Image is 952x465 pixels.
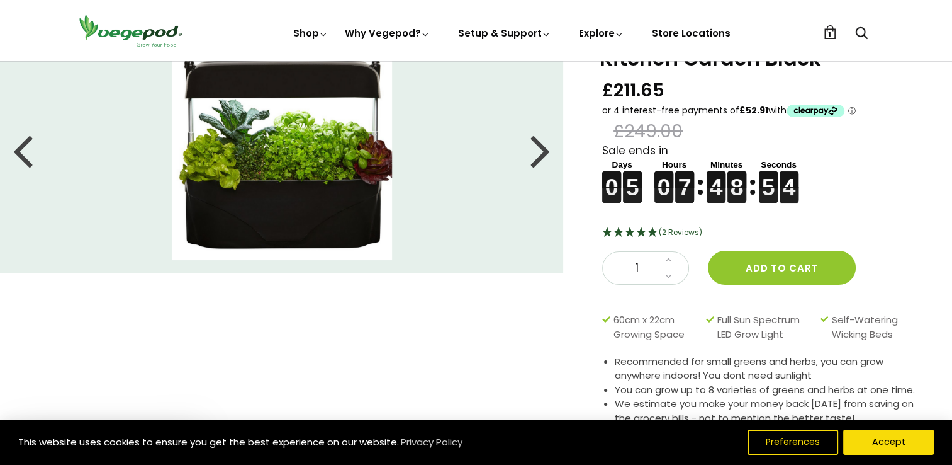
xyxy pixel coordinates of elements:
figure: 5 [623,171,642,187]
span: This website uses cookies to ensure you get the best experience on our website. [18,435,399,449]
div: 5 Stars - 2 Reviews [602,225,921,241]
figure: 7 [675,171,694,187]
span: 1 [615,260,658,277]
li: You can grow up to 8 varieties of greens and herbs at one time. [615,383,921,398]
a: Store Locations [652,26,731,40]
button: Preferences [748,430,838,455]
div: Sale ends in [602,143,921,204]
span: 5 Stars - 2 Reviews [659,227,702,238]
span: £211.65 [602,79,664,102]
button: Add to cart [708,251,856,285]
figure: 8 [727,171,746,187]
figure: 4 [707,171,725,187]
figure: 5 [759,171,778,187]
span: Self-Watering Wicking Beds [831,313,914,342]
button: Accept [843,430,934,455]
span: 60cm x 22cm Growing Space [613,313,700,342]
img: Vegepod [74,13,187,49]
li: Recommended for small greens and herbs, you can grow anywhere indoors! You dont need sunlight [615,355,921,383]
figure: 0 [602,171,621,187]
a: 1 [823,25,837,39]
a: Decrease quantity by 1 [661,268,676,285]
li: We estimate you make your money back [DATE] from saving on the grocery bills - not to mention the... [615,397,921,425]
img: Kitchen Garden Black [172,40,392,260]
span: 1 [828,28,831,40]
span: Full Sun Spectrum LED Grow Light [717,313,814,342]
figure: 0 [654,171,673,187]
a: Why Vegepod? [345,26,430,40]
a: Explore [579,26,624,40]
span: £249.00 [613,120,683,143]
h1: Kitchen Garden Black [600,49,921,69]
a: Increase quantity by 1 [661,252,676,268]
a: Search [855,27,868,40]
a: Shop [293,26,328,40]
a: Privacy Policy (opens in a new tab) [399,431,464,454]
a: Setup & Support [458,26,551,40]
